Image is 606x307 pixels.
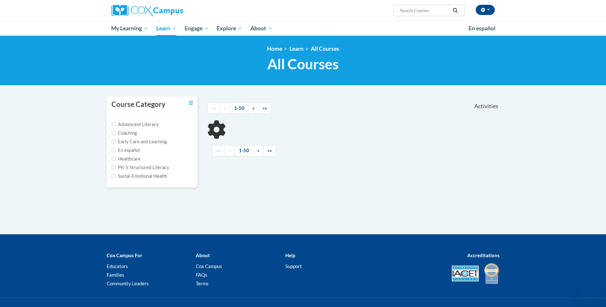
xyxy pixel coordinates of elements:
div: Main menu [102,21,504,36]
a: Begining [212,145,225,156]
b: Help [285,252,295,258]
a: My Learning [107,21,152,36]
label: Adolescent Literacy [111,121,159,128]
a: Next [248,103,259,114]
span: »» [267,148,272,153]
img: IDA® Accredited [484,262,500,285]
a: Next [253,145,264,156]
a: Engage [180,21,213,36]
label: Early Care and Learning [111,138,167,145]
a: Educators [107,263,128,269]
label: PK-5 Structured Literacy [111,164,169,171]
a: 1-50 [230,103,249,114]
a: Learn [152,21,180,36]
span: Explore [217,25,242,32]
button: Search [450,7,460,14]
a: End [263,145,276,156]
input: Checkbox for Options [111,148,116,152]
input: Checkbox for Options [111,165,116,169]
a: Begining [207,103,220,114]
input: Checkbox for Options [111,157,116,161]
img: Accredited IACET® Provider [452,266,479,281]
a: All Courses [311,45,339,52]
b: Cox Campus For [107,252,142,258]
span: » [257,148,259,153]
a: Previous [220,103,230,114]
span: » [252,105,255,111]
span: About [250,25,272,32]
a: Toggle collapse [189,100,193,107]
span: »» [263,105,267,111]
a: En español [464,22,500,35]
iframe: Button to launch messaging window [580,281,601,302]
input: Checkbox for Options [111,174,116,178]
input: Checkbox for Options [111,131,116,135]
a: Cox Campus [111,5,233,16]
img: Cox Campus [111,5,183,16]
a: Explore [212,21,246,36]
a: Learn [289,45,303,52]
label: Coaching [111,130,137,137]
input: Checkbox for Options [111,122,116,126]
input: Checkbox for Options [111,139,116,144]
span: Learn [156,25,176,32]
a: Families [107,272,124,278]
span: Activities [474,103,498,110]
input: Search Courses [399,7,450,14]
span: En español [469,25,495,32]
a: Home [267,45,282,52]
a: 1-50 [235,145,253,156]
b: About [196,252,210,258]
h3: Course Category [111,100,165,109]
label: Healthcare [111,155,141,162]
a: Previous [225,145,235,156]
a: End [258,103,271,114]
label: Social-Emotional Health [111,173,167,180]
a: About [246,21,276,36]
span: «« [216,148,221,153]
label: En español [111,147,140,154]
span: My Learning [111,25,148,32]
button: Account Settings [476,5,495,15]
span: « [229,148,231,153]
b: Accreditations [467,252,500,258]
span: All Courses [267,56,339,72]
span: « [224,105,226,111]
span: Engage [185,25,209,32]
a: Terms [196,281,209,286]
a: Community Leaders [107,281,149,286]
a: FAQs [196,272,207,278]
span: «« [211,105,216,111]
a: Cox Campus [196,263,222,269]
a: Support [285,263,302,269]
